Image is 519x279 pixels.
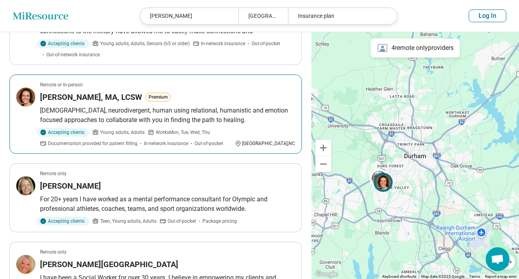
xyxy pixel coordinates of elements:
span: Map data ©2025 Google [421,274,464,279]
p: [DEMOGRAPHIC_DATA], neurodivergent, human using relational, humanistic and emotion focused approa... [40,106,295,125]
span: Out-of-pocket [252,40,280,47]
div: Insurance plan [288,8,386,24]
h3: [PERSON_NAME][GEOGRAPHIC_DATA] [40,259,178,270]
h3: [PERSON_NAME], MA, LCSW [40,92,142,103]
p: Remote only [40,248,67,256]
div: Open chat [486,247,509,271]
div: 4 remote only providers [371,38,460,57]
button: Zoom in [315,140,331,156]
button: Zoom out [315,156,331,172]
a: Terms (opens in new tab) [469,274,480,279]
div: [GEOGRAPHIC_DATA], [GEOGRAPHIC_DATA] [239,8,288,24]
span: Documentation provided for patient filling [48,140,137,147]
span: Young adults, Adults [100,129,145,136]
span: Out-of-pocket [195,140,223,147]
span: Teen, Young adults, Adults [100,218,156,225]
div: Accepting clients [37,128,89,137]
span: Out-of-pocket [168,218,196,225]
div: [PERSON_NAME] [140,8,239,24]
a: Report a map error [485,274,517,279]
span: Package pricing [202,218,237,225]
div: Accepting clients [37,39,89,48]
p: Remote only [40,170,67,177]
span: Out-of-network insurance [46,51,100,58]
div: Accepting clients [37,217,89,225]
button: Premium [145,93,171,101]
h3: [PERSON_NAME] [40,180,101,191]
span: Works Mon, Tue, Wed, Thu [156,129,210,136]
span: In-network insurance [201,40,245,47]
button: Log In [469,10,506,22]
p: For 20+ years I have worked as a mental performance consultant for Olympic and professional athle... [40,195,295,214]
span: Young adults, Adults, Seniors (65 or older) [100,40,190,47]
div: [GEOGRAPHIC_DATA] , NC [235,140,295,147]
p: Remote or In-person [40,81,83,88]
span: In-network insurance [144,140,188,147]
